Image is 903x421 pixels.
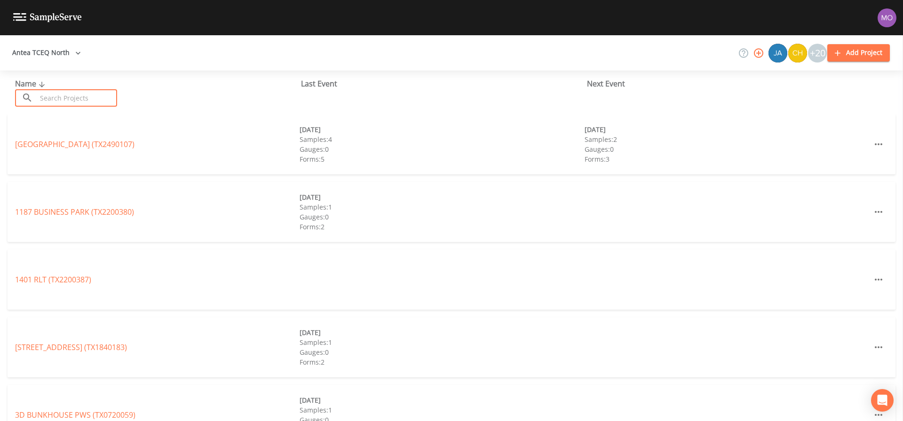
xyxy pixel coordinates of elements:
div: Forms: 2 [300,222,584,232]
div: [DATE] [300,327,584,337]
button: Add Project [827,44,890,62]
div: Gauges: 0 [300,347,584,357]
div: Samples: 1 [300,202,584,212]
div: Gauges: 0 [300,212,584,222]
div: [DATE] [300,192,584,202]
div: [DATE] [300,395,584,405]
button: Antea TCEQ North [8,44,85,62]
a: 1401 RLT (TX2200387) [15,274,91,285]
div: [DATE] [300,125,584,134]
div: [DATE] [585,125,869,134]
div: James Whitmire [768,44,788,62]
div: Gauges: 0 [300,144,584,154]
div: Samples: 4 [300,134,584,144]
a: [GEOGRAPHIC_DATA] (TX2490107) [15,139,135,149]
input: Search Projects [37,89,117,107]
div: Last Event [301,78,587,89]
div: Forms: 3 [585,154,869,164]
div: Charles Medina [788,44,808,62]
div: Forms: 5 [300,154,584,164]
div: Next Event [587,78,873,89]
div: +20 [808,44,827,62]
div: Gauges: 0 [585,144,869,154]
img: c74b8b8b1c7a9d34f67c5e0ca157ed15 [788,44,807,62]
div: Open Intercom Messenger [871,389,894,412]
img: logo [13,13,82,22]
a: [STREET_ADDRESS] (TX1840183) [15,342,127,352]
a: 1187 BUSINESS PARK (TX2200380) [15,207,134,217]
div: Samples: 2 [585,134,869,144]
img: 4e251478aba98ce068fb7eae8f78b90c [878,8,896,27]
span: Name [15,78,48,89]
a: 3D BUNKHOUSE PWS (TX0720059) [15,410,135,420]
img: 2e773653e59f91cc345d443c311a9659 [768,44,787,62]
div: Samples: 1 [300,337,584,347]
div: Forms: 2 [300,357,584,367]
div: Samples: 1 [300,405,584,415]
